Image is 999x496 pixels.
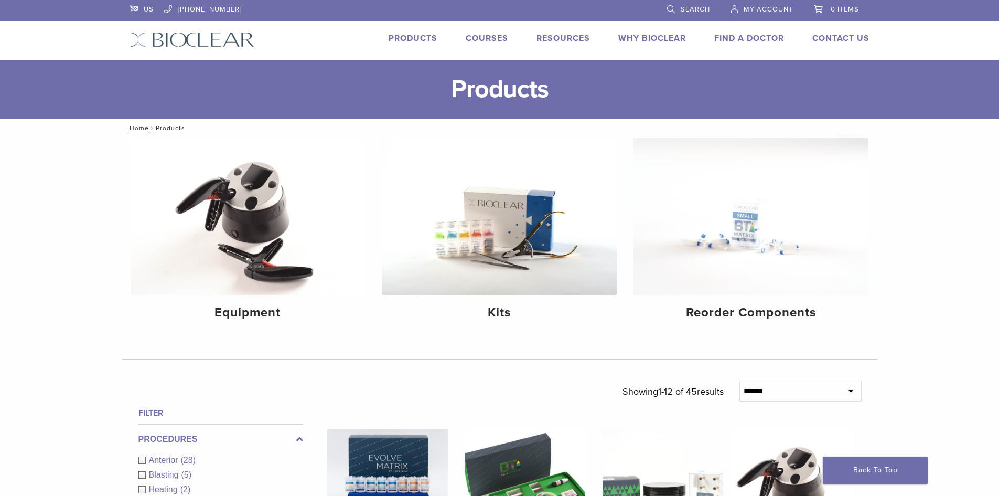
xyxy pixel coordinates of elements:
a: Equipment [131,138,366,329]
span: (5) [181,470,191,479]
img: Bioclear [130,32,254,47]
h4: Kits [390,303,608,322]
span: 0 items [831,5,859,14]
h4: Filter [138,407,303,419]
span: 1-12 of 45 [658,386,697,397]
h4: Reorder Components [642,303,860,322]
a: Why Bioclear [618,33,686,44]
span: Blasting [149,470,181,479]
p: Showing results [622,381,724,403]
span: My Account [744,5,793,14]
nav: Products [122,119,877,138]
span: Search [681,5,710,14]
span: Anterior [149,456,181,465]
span: (2) [180,485,191,494]
a: Products [389,33,437,44]
a: Reorder Components [633,138,868,329]
a: Find A Doctor [714,33,784,44]
img: Kits [382,138,617,295]
a: Resources [536,33,590,44]
a: Kits [382,138,617,329]
a: Back To Top [823,457,928,484]
span: (28) [181,456,196,465]
span: / [149,125,156,131]
label: Procedures [138,433,303,446]
img: Reorder Components [633,138,868,295]
h4: Equipment [139,303,357,322]
a: Courses [466,33,508,44]
a: Home [126,124,149,132]
img: Equipment [131,138,366,295]
a: Contact Us [812,33,869,44]
span: Heating [149,485,180,494]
